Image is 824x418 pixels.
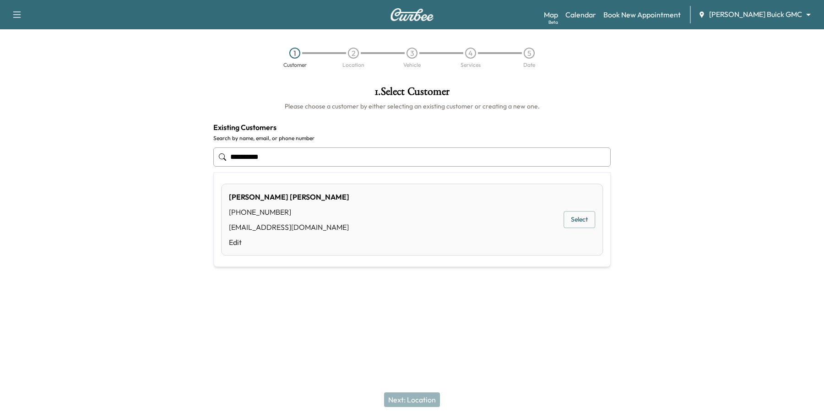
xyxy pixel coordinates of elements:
[229,237,349,248] a: Edit
[523,62,535,68] div: Date
[289,48,300,59] div: 1
[283,62,307,68] div: Customer
[213,135,611,142] label: Search by name, email, or phone number
[229,206,349,217] div: [PHONE_NUMBER]
[603,9,681,20] a: Book New Appointment
[213,122,611,133] h4: Existing Customers
[403,62,421,68] div: Vehicle
[461,62,481,68] div: Services
[213,102,611,111] h6: Please choose a customer by either selecting an existing customer or creating a new one.
[348,48,359,59] div: 2
[465,48,476,59] div: 4
[524,48,535,59] div: 5
[564,212,595,228] button: Select
[229,191,349,202] div: [PERSON_NAME] [PERSON_NAME]
[548,19,558,26] div: Beta
[544,9,558,20] a: MapBeta
[709,9,802,20] span: [PERSON_NAME] Buick GMC
[342,62,364,68] div: Location
[229,222,349,233] div: [EMAIL_ADDRESS][DOMAIN_NAME]
[565,9,596,20] a: Calendar
[407,48,417,59] div: 3
[390,8,434,21] img: Curbee Logo
[213,86,611,102] h1: 1 . Select Customer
